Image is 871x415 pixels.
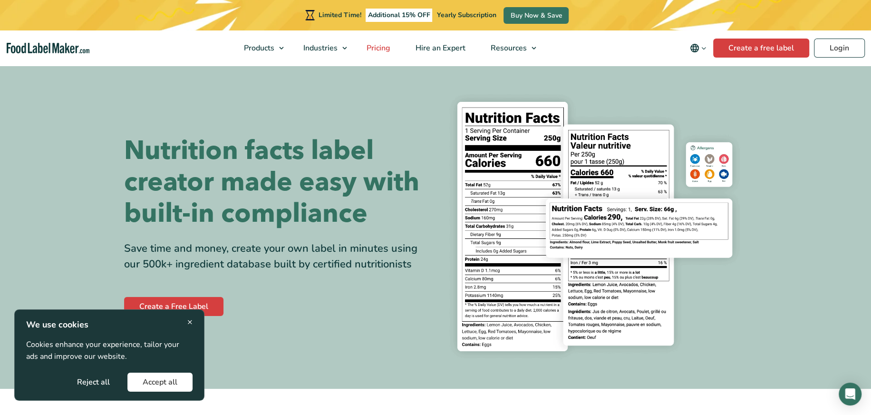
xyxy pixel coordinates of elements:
a: Food Label Maker homepage [7,43,90,54]
div: Save time and money, create your own label in minutes using our 500k+ ingredient database built b... [124,241,428,272]
span: Products [241,43,275,53]
span: × [187,316,193,328]
span: Pricing [364,43,391,53]
a: Pricing [354,30,401,66]
span: Additional 15% OFF [366,9,433,22]
a: Industries [291,30,352,66]
div: Open Intercom Messenger [839,383,861,405]
a: Create a free label [713,39,809,58]
button: Reject all [62,373,125,392]
a: Resources [478,30,541,66]
button: Change language [683,39,713,58]
span: Resources [488,43,528,53]
a: Buy Now & Save [503,7,569,24]
h1: Nutrition facts label creator made easy with built-in compliance [124,135,428,229]
span: Limited Time! [319,10,361,20]
a: Create a Free Label [124,297,223,316]
span: Hire an Expert [413,43,466,53]
a: Login [814,39,865,58]
a: Products [232,30,289,66]
p: Cookies enhance your experience, tailor your ads and improve our website. [26,339,193,363]
span: Industries [300,43,339,53]
span: Yearly Subscription [436,10,496,20]
a: Hire an Expert [403,30,476,66]
strong: We use cookies [26,319,88,330]
button: Accept all [127,373,193,392]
